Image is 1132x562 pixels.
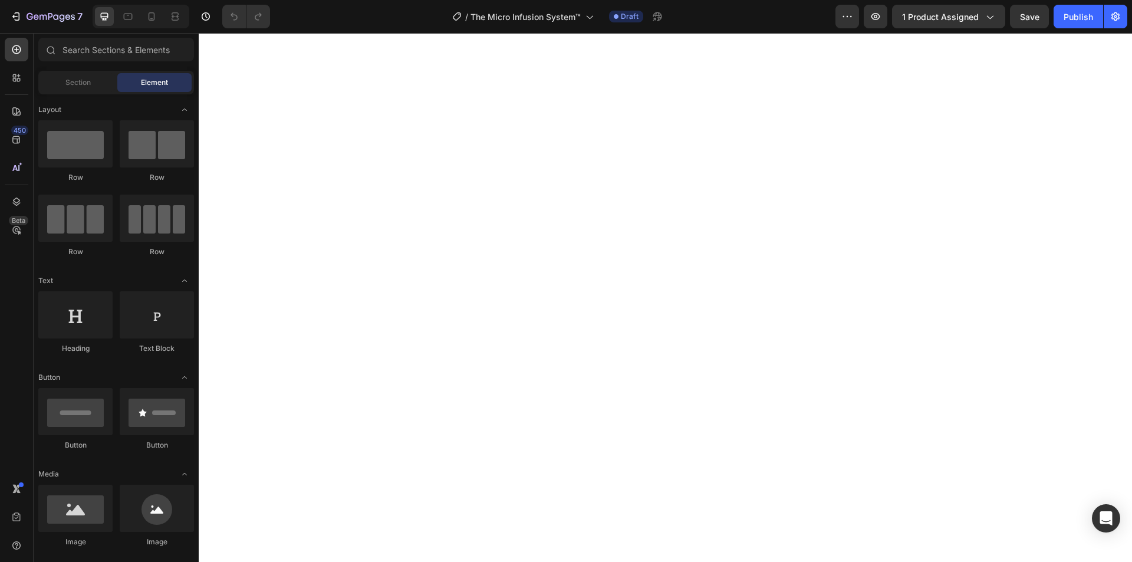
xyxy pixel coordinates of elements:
[465,11,468,23] span: /
[470,11,581,23] span: The Micro Infusion System™
[1054,5,1103,28] button: Publish
[175,271,194,290] span: Toggle open
[38,275,53,286] span: Text
[1010,5,1049,28] button: Save
[38,38,194,61] input: Search Sections & Elements
[38,343,113,354] div: Heading
[1020,12,1039,22] span: Save
[1092,504,1120,533] div: Open Intercom Messenger
[175,368,194,387] span: Toggle open
[621,11,639,22] span: Draft
[38,537,113,547] div: Image
[141,77,168,88] span: Element
[38,247,113,257] div: Row
[38,372,60,383] span: Button
[175,465,194,484] span: Toggle open
[77,9,83,24] p: 7
[120,343,194,354] div: Text Block
[199,33,1132,562] iframe: Design area
[38,440,113,451] div: Button
[11,126,28,135] div: 450
[175,100,194,119] span: Toggle open
[65,77,91,88] span: Section
[120,247,194,257] div: Row
[222,5,270,28] div: Undo/Redo
[120,440,194,451] div: Button
[38,104,61,115] span: Layout
[5,5,88,28] button: 7
[1064,11,1093,23] div: Publish
[38,172,113,183] div: Row
[120,172,194,183] div: Row
[9,216,28,225] div: Beta
[38,469,59,479] span: Media
[892,5,1005,28] button: 1 product assigned
[902,11,979,23] span: 1 product assigned
[120,537,194,547] div: Image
